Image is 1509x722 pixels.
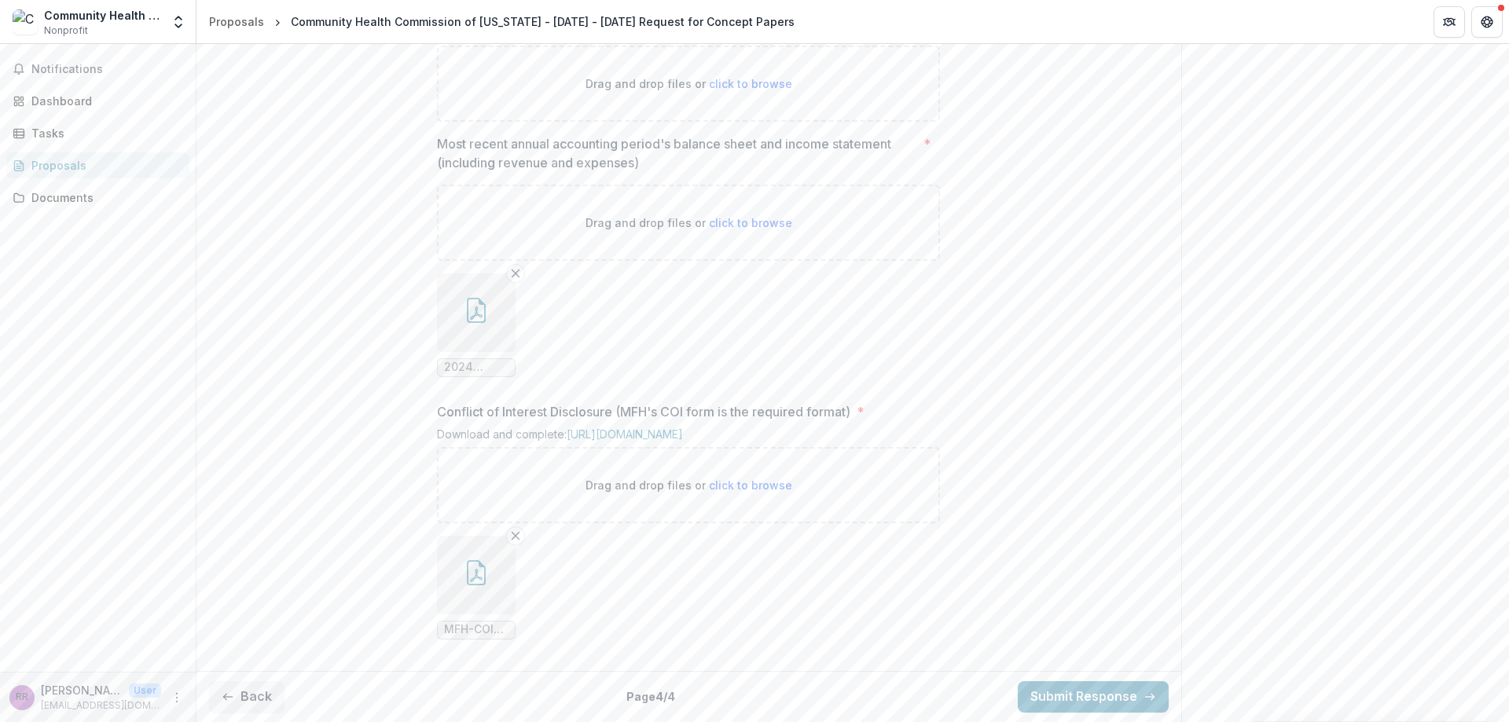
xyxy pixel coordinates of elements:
div: Community Health Commission of [US_STATE] [44,7,161,24]
p: [EMAIL_ADDRESS][DOMAIN_NAME] [41,698,161,713]
div: Proposals [31,157,177,174]
p: Drag and drop files or [586,75,792,92]
button: Open entity switcher [167,6,189,38]
div: Riisa Rawlins [16,692,28,702]
p: Conflict of Interest Disclosure (MFH's COI form is the required format) [437,402,850,421]
span: Nonprofit [44,24,88,38]
div: Download and complete: [437,427,940,447]
p: Most recent annual accounting period's balance sheet and income statement (including revenue and ... [437,134,917,172]
p: Drag and drop files or [586,477,792,493]
p: Page 4 / 4 [626,688,675,705]
a: Documents [6,185,189,211]
p: [PERSON_NAME] [41,682,123,698]
img: Community Health Commission of Missouri [13,9,38,35]
button: Notifications [6,57,189,82]
p: User [129,684,161,698]
button: Remove File [506,264,525,283]
div: Remove FileMFH-COI-Disclosure-Grant.pdf [437,536,516,640]
a: Dashboard [6,88,189,114]
span: 2024 Issued Financial Statements.pdf [444,361,509,374]
div: Documents [31,189,177,206]
div: Remove File2024 Issued Financial Statements.pdf [437,273,516,377]
div: Dashboard [31,93,177,109]
button: Submit Response [1018,681,1169,713]
span: click to browse [709,77,792,90]
button: Get Help [1471,6,1503,38]
button: Partners [1434,6,1465,38]
div: Tasks [31,125,177,141]
button: Remove File [506,526,525,545]
button: Back [209,681,285,713]
nav: breadcrumb [203,10,801,33]
span: Notifications [31,63,183,76]
a: Tasks [6,120,189,146]
div: Proposals [209,13,264,30]
span: click to browse [709,216,792,229]
p: Drag and drop files or [586,214,792,231]
a: Proposals [6,152,189,178]
span: click to browse [709,478,792,492]
a: Proposals [203,10,270,33]
div: Community Health Commission of [US_STATE] - [DATE] - [DATE] Request for Concept Papers [291,13,795,30]
button: More [167,688,186,707]
span: MFH-COI-Disclosure-Grant.pdf [444,623,509,636]
a: [URL][DOMAIN_NAME] [567,427,683,441]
